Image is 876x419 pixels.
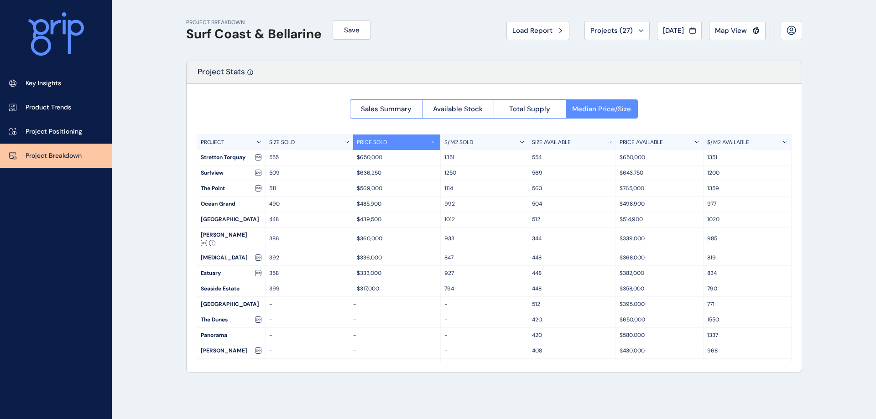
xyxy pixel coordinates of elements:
p: 933 [444,235,524,243]
p: $336,000 [357,254,437,262]
p: 569 [532,169,612,177]
p: $643,750 [620,169,699,177]
p: - [444,347,524,355]
p: PRICE SOLD [357,139,387,146]
p: 511 [269,185,349,192]
p: 448 [532,285,612,293]
p: 819 [707,254,787,262]
h1: Surf Coast & Bellarine [186,26,322,42]
p: - [269,347,349,355]
p: 490 [269,200,349,208]
p: 992 [444,200,524,208]
div: The Dunes [197,312,265,327]
p: $/M2 SOLD [444,139,473,146]
button: Projects (27) [584,21,650,40]
span: Total Supply [509,104,550,114]
p: $580,000 [620,331,699,339]
p: 1020 [707,216,787,223]
button: Save [333,21,371,40]
div: [GEOGRAPHIC_DATA] [197,212,265,227]
p: $430,000 [620,347,699,355]
button: [DATE] [657,21,702,40]
p: - [269,331,349,339]
p: - [353,316,440,324]
p: 1250 [444,169,524,177]
p: $650,000 [620,154,699,161]
p: 392 [269,254,349,262]
p: 509 [269,169,349,177]
p: $358,000 [620,285,699,293]
p: 512 [532,300,612,308]
p: - [353,331,440,339]
p: 1359 [707,185,787,192]
p: $333,000 [357,269,437,277]
div: Estuary [197,266,265,281]
p: 408 [532,347,612,355]
p: - [269,316,349,324]
p: Project Breakdown [26,151,82,160]
p: 420 [532,316,612,324]
p: 1351 [444,154,524,161]
p: 927 [444,269,524,277]
span: Projects ( 27 ) [590,26,633,35]
p: 448 [269,216,349,223]
p: $498,900 [620,200,699,208]
p: Key Insights [26,79,61,88]
p: 790 [707,285,787,293]
p: SIZE AVAILABLE [532,139,571,146]
p: 420 [532,331,612,339]
p: Product Trends [26,103,71,112]
span: Load Report [512,26,553,35]
p: 1012 [444,216,524,223]
p: 399 [269,285,349,293]
p: Project Stats [198,67,245,83]
button: Median Price/Size [566,99,638,119]
p: 448 [532,269,612,277]
p: 1200 [707,169,787,177]
p: PROJECT [201,139,224,146]
p: $514,900 [620,216,699,223]
p: $765,000 [620,185,699,192]
div: Seaside Estate [197,281,265,296]
div: [MEDICAL_DATA] [197,250,265,265]
p: $360,000 [357,235,437,243]
p: - [353,347,440,355]
p: 504 [532,200,612,208]
button: Load Report [506,21,569,40]
p: 794 [444,285,524,293]
p: $395,000 [620,300,699,308]
p: - [269,300,349,308]
button: Available Stock [422,99,494,119]
button: Total Supply [494,99,566,119]
p: 771 [707,300,787,308]
div: Panorama [197,328,265,343]
p: Project Positioning [26,127,82,136]
p: - [353,300,440,308]
div: Surfview [197,166,265,181]
p: $317,000 [357,285,437,293]
div: Flinders View [197,359,265,374]
p: 847 [444,254,524,262]
p: 358 [269,269,349,277]
span: Map View [715,26,747,35]
p: - [444,300,524,308]
p: $382,000 [620,269,699,277]
p: 1351 [707,154,787,161]
p: $/M2 AVAILABLE [707,139,749,146]
div: Stretton Torquay [197,150,265,165]
p: - [444,316,524,324]
p: PRICE AVAILABLE [620,139,663,146]
p: $339,000 [620,235,699,243]
p: 1337 [707,331,787,339]
p: $650,000 [357,154,437,161]
span: Save [344,26,360,35]
p: $485,900 [357,200,437,208]
p: SIZE SOLD [269,139,295,146]
p: 512 [532,216,612,223]
button: Sales Summary [350,99,422,119]
p: 1114 [444,185,524,192]
div: [PERSON_NAME] [197,343,265,358]
p: 555 [269,154,349,161]
div: [PERSON_NAME] [197,228,265,250]
p: 554 [532,154,612,161]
